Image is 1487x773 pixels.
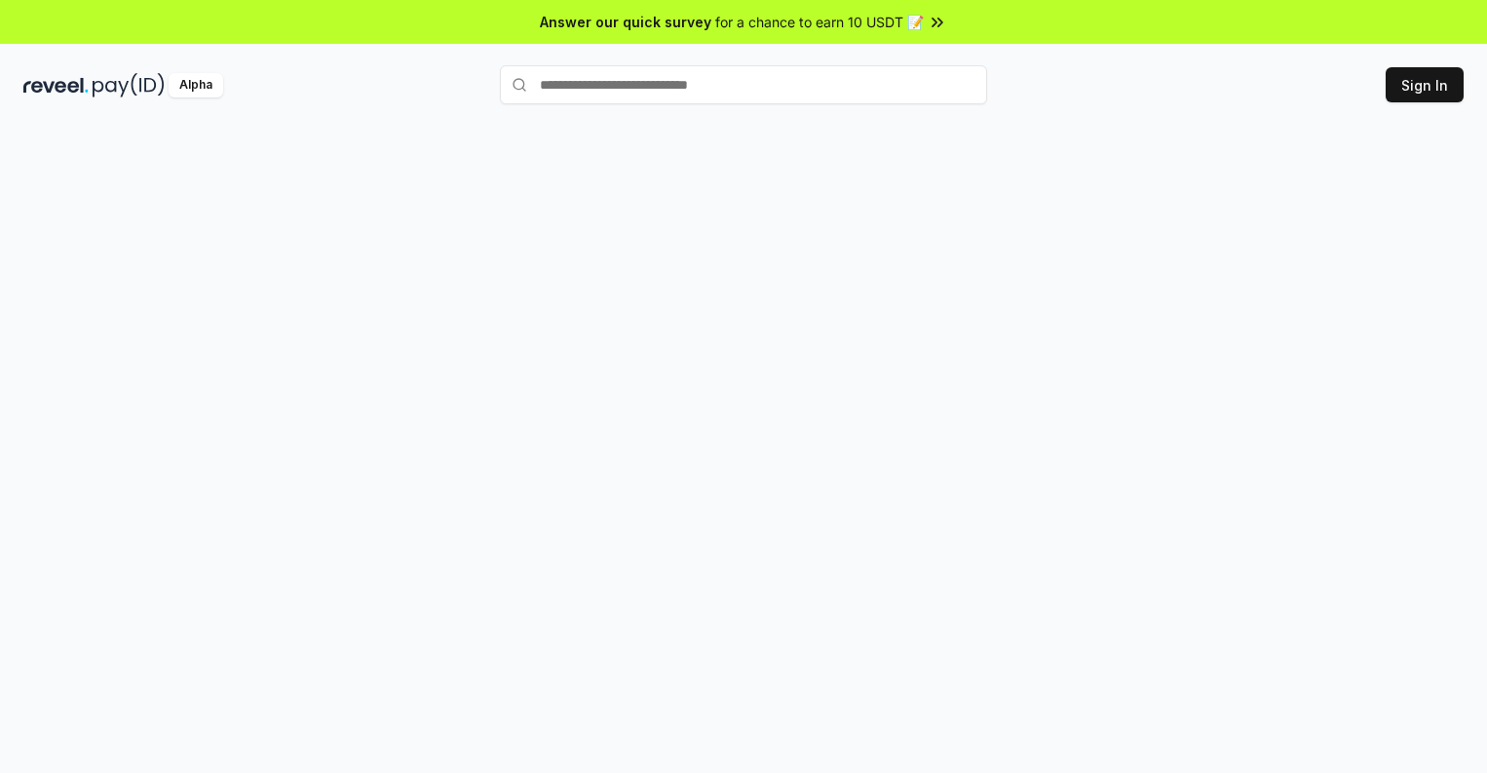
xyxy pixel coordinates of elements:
[1386,67,1464,102] button: Sign In
[169,73,223,97] div: Alpha
[540,12,711,32] span: Answer our quick survey
[715,12,924,32] span: for a chance to earn 10 USDT 📝
[93,73,165,97] img: pay_id
[23,73,89,97] img: reveel_dark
